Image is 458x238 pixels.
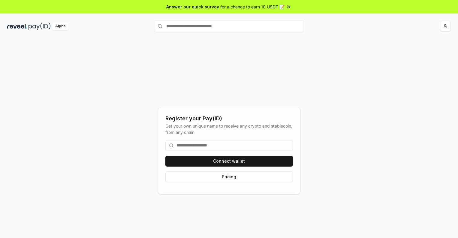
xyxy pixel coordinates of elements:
span: Answer our quick survey [166,4,219,10]
div: Register your Pay(ID) [165,114,293,123]
div: Alpha [52,23,69,30]
button: Pricing [165,171,293,182]
img: reveel_dark [7,23,27,30]
button: Connect wallet [165,156,293,167]
span: for a chance to earn 10 USDT 📝 [220,4,285,10]
div: Get your own unique name to receive any crypto and stablecoin, from any chain [165,123,293,135]
img: pay_id [29,23,51,30]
